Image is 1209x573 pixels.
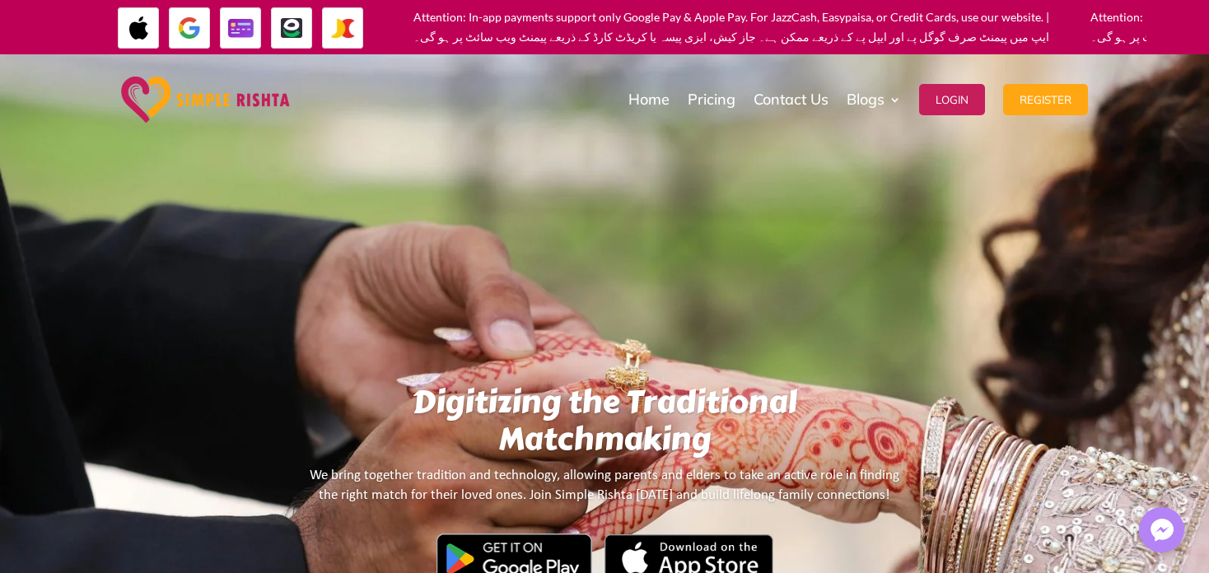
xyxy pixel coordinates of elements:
img: Messenger [1146,514,1179,547]
span: جاز کیش، ایزی پیسہ یا کریڈٹ کارڈ کے ذریعے پیمنٹ ویب سائٹ پر ہو گی۔ [413,30,756,44]
a: Pricing [688,58,735,141]
a: Blogs [847,58,901,141]
h1: Digitizing the Traditional Matchmaking [305,384,903,466]
a: Contact Us [754,58,829,141]
a: Attention: In-app payments support only Google Pay & Apple Pay. For JazzCash, Easypaisa, or Credi... [413,10,1049,47]
span: ایپ میں پیمنٹ صرف گوگل پے اور ایپل پے کے ذریعے ممکن ہے۔ [759,30,1049,44]
a: Home [628,58,670,141]
a: Register [1003,58,1088,141]
button: Login [919,84,985,115]
a: Login [919,58,985,141]
button: Register [1003,84,1088,115]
